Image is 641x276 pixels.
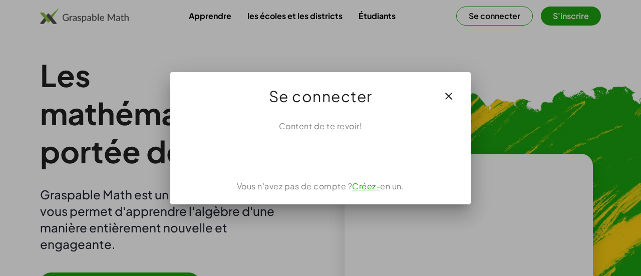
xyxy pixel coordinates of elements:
font: Se connecter [269,87,373,106]
font: en un. [380,181,404,191]
font: Content de te revoir! [279,121,363,131]
font: Vous n'avez pas de compte ? [237,181,353,191]
a: Créez- [352,181,380,191]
